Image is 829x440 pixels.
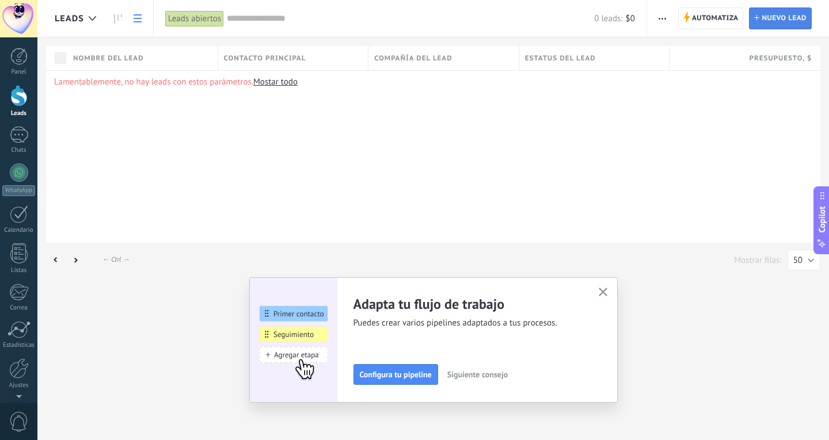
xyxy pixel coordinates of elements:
[749,53,812,64] span: Presupuesto , $
[55,13,84,24] span: Leads
[2,227,36,234] div: Calendario
[2,382,36,389] div: Ajustes
[654,7,671,29] button: Más
[734,255,781,266] p: Mostrar filas:
[525,53,596,64] span: Estatus del lead
[678,7,744,29] a: Automatiza
[2,68,36,76] div: Panel
[793,255,803,266] span: 50
[54,76,812,87] p: Lamentablemente, no hay leads con estos parámetros.
[2,304,36,312] div: Correo
[353,295,585,313] h2: Adapta tu flujo de trabajo
[749,7,812,29] a: Nuevo lead
[2,342,36,349] div: Estadísticas
[108,7,128,30] a: Leads
[360,370,432,378] span: Configura tu pipeline
[353,317,585,329] span: Puedes crear varios pipelines adaptados a tus procesos.
[816,206,828,232] span: Copilot
[128,7,147,30] a: Lista
[73,53,144,64] span: Nombre del lead
[253,76,298,87] a: Mostar todo
[626,13,635,24] span: $0
[762,8,807,29] span: Nuevo lead
[374,53,452,64] span: Compañía del lead
[165,10,224,27] div: Leads abiertos
[447,370,508,378] span: Siguiente consejo
[692,8,739,29] span: Automatiza
[2,147,36,154] div: Chats
[442,366,513,383] button: Siguiente consejo
[788,250,820,270] button: 50
[2,110,36,117] div: Leads
[224,53,306,64] span: Contacto principal
[2,185,35,196] div: WhatsApp
[594,13,622,24] span: 0 leads:
[353,364,438,385] button: Configura tu pipeline
[2,267,36,274] div: Listas
[102,255,130,264] div: ← Ctrl →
